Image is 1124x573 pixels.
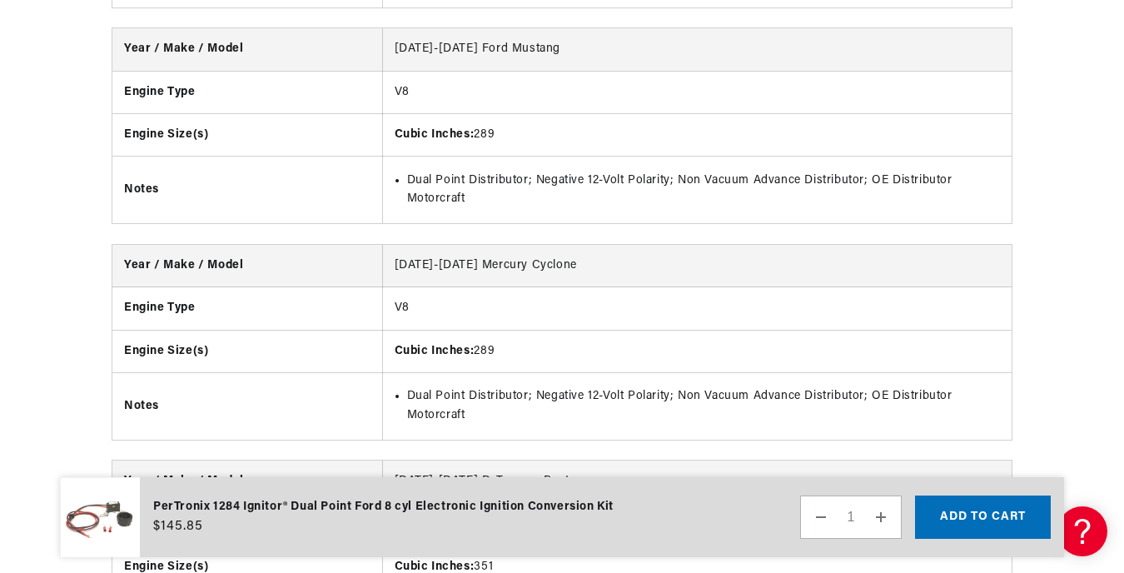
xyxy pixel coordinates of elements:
td: 289 [382,114,1012,157]
th: Engine Type [112,287,382,330]
th: Year / Make / Model [112,245,382,287]
li: Dual Point Distributor; Negative 12-Volt Polarity; Non Vacuum Advance Distributor; OE Distributor... [407,172,1001,209]
th: Engine Type [112,71,382,113]
th: Notes [112,372,382,439]
td: V8 [382,287,1012,330]
div: PerTronix 1284 Ignitor® Dual Point Ford 8 cyl Electronic Ignition Conversion Kit [153,498,614,516]
li: Dual Point Distributor; Negative 12-Volt Polarity; Non Vacuum Advance Distributor; OE Distributor... [407,387,1001,425]
td: V8 [382,71,1012,113]
th: Engine Size(s) [112,114,382,157]
td: 289 [382,330,1012,372]
strong: Cubic Inches: [395,128,475,141]
button: Add to cart [915,496,1051,539]
th: Engine Size(s) [112,330,382,372]
td: [DATE]-[DATE] Mercury Cyclone [382,245,1012,287]
strong: Cubic Inches: [395,561,475,573]
strong: Cubic Inches: [395,345,475,357]
td: [DATE]-[DATE] Ford Mustang [382,28,1012,71]
img: PerTronix 1284 Ignitor® Dual Point Ford 8 cyl Electronic Ignition Conversion Kit [60,477,140,558]
th: Notes [112,157,382,223]
span: $145.85 [153,516,203,536]
td: [DATE]-[DATE] DeTomaso Pantera [382,461,1012,503]
th: Year / Make / Model [112,461,382,503]
th: Year / Make / Model [112,28,382,71]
